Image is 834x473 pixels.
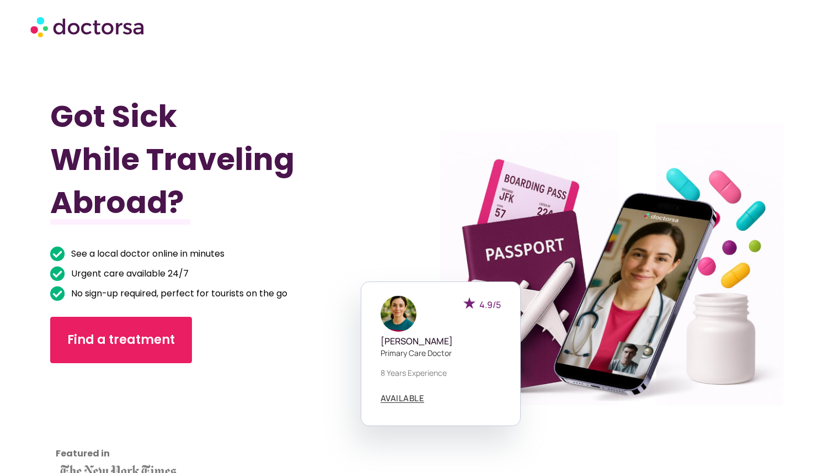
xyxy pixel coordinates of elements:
h5: [PERSON_NAME] [381,336,501,347]
p: Primary care doctor [381,347,501,359]
strong: Featured in [56,447,110,460]
span: 4.9/5 [479,299,501,311]
h1: Got Sick While Traveling Abroad? [50,95,362,224]
span: See a local doctor online in minutes [68,246,224,262]
span: No sign-up required, perfect for tourists on the go [68,286,287,301]
iframe: Customer reviews powered by Trustpilot [56,380,155,463]
p: 8 years experience [381,367,501,379]
a: AVAILABLE [381,394,425,403]
span: AVAILABLE [381,394,425,402]
a: Find a treatment [50,317,192,363]
span: Find a treatment [67,331,175,349]
span: Urgent care available 24/7 [68,266,189,281]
